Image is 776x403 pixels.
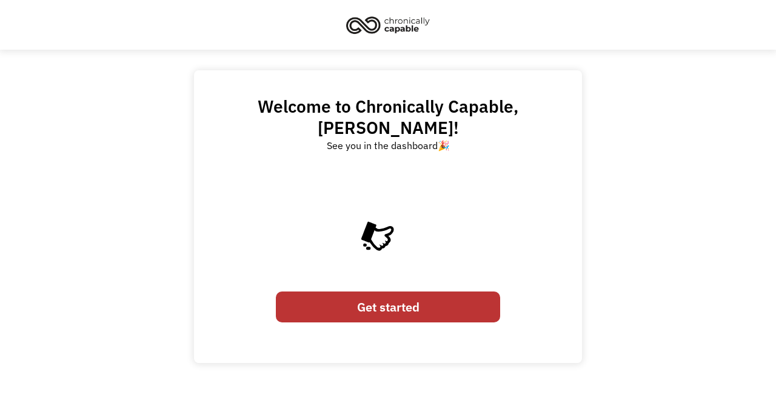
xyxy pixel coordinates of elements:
[327,138,450,153] div: See you in the dashboard
[206,96,570,138] h2: Welcome to Chronically Capable, !
[276,291,500,322] a: Get started
[318,116,453,139] span: [PERSON_NAME]
[438,139,450,152] a: 🎉
[276,285,500,328] form: Email Form
[343,12,433,38] img: Chronically Capable logo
